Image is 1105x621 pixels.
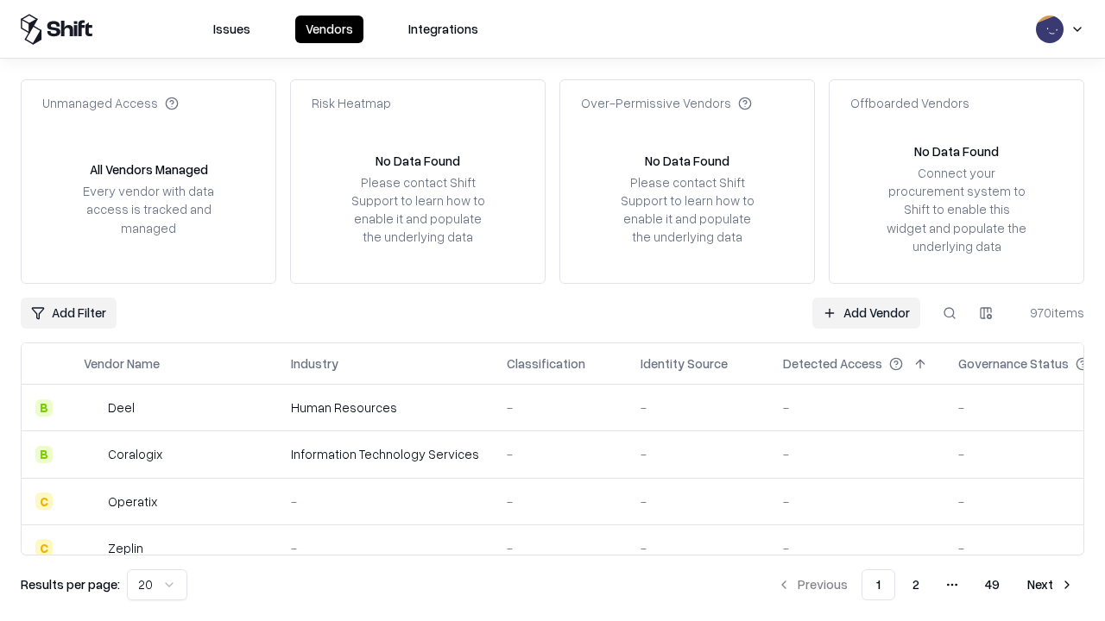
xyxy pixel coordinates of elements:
[1017,569,1084,600] button: Next
[291,539,479,557] div: -
[291,398,479,417] div: Human Resources
[21,298,117,329] button: Add Filter
[812,298,920,329] a: Add Vendor
[885,164,1028,255] div: Connect your procurement system to Shift to enable this widget and populate the underlying data
[291,445,479,463] div: Information Technology Services
[291,354,338,373] div: Industry
[398,16,489,43] button: Integrations
[862,569,895,600] button: 1
[581,94,752,112] div: Over-Permissive Vendors
[295,16,363,43] button: Vendors
[641,354,728,373] div: Identity Source
[645,152,729,170] div: No Data Found
[291,492,479,511] div: -
[1015,304,1084,322] div: 970 items
[507,398,613,417] div: -
[35,446,53,463] div: B
[108,492,157,511] div: Operatix
[108,398,135,417] div: Deel
[641,398,755,417] div: -
[783,445,931,463] div: -
[35,399,53,417] div: B
[641,492,755,511] div: -
[35,539,53,556] div: C
[312,94,391,112] div: Risk Heatmap
[767,569,1084,600] nav: pagination
[783,539,931,557] div: -
[971,569,1013,600] button: 49
[899,569,933,600] button: 2
[958,354,1069,373] div: Governance Status
[35,492,53,510] div: C
[84,446,101,463] img: Coralogix
[108,445,162,463] div: Coralogix
[84,399,101,417] img: Deel
[84,354,160,373] div: Vendor Name
[84,492,101,510] img: Operatix
[108,539,143,557] div: Zeplin
[90,160,208,179] div: All Vendors Managed
[376,152,460,170] div: No Data Found
[641,539,755,557] div: -
[203,16,261,43] button: Issues
[507,354,585,373] div: Classification
[783,354,882,373] div: Detected Access
[507,445,613,463] div: -
[84,539,101,556] img: Zeplin
[507,492,613,511] div: -
[77,182,220,236] div: Every vendor with data access is tracked and managed
[42,94,179,112] div: Unmanaged Access
[850,94,969,112] div: Offboarded Vendors
[783,398,931,417] div: -
[783,492,931,511] div: -
[507,539,613,557] div: -
[21,575,120,593] p: Results per page:
[914,142,999,160] div: No Data Found
[641,445,755,463] div: -
[616,173,759,247] div: Please contact Shift Support to learn how to enable it and populate the underlying data
[346,173,489,247] div: Please contact Shift Support to learn how to enable it and populate the underlying data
